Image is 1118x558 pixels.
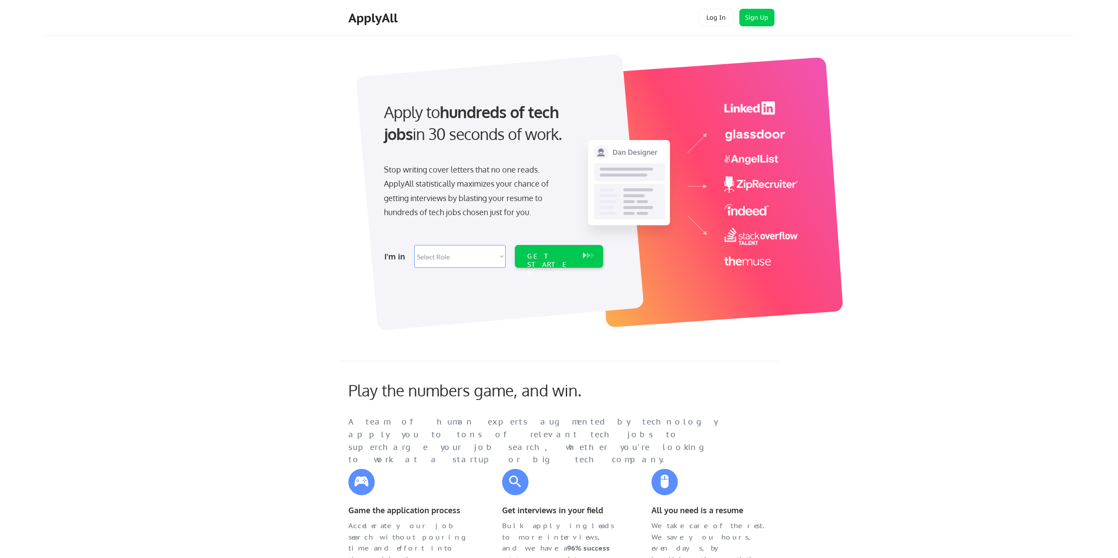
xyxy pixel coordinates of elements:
[384,249,409,263] div: I'm in
[348,504,467,517] div: Game the application process
[348,416,735,466] div: A team of human experts augmented by technology apply you to tons of relevant tech jobs to superc...
[384,101,600,145] div: Apply to in 30 seconds of work.
[348,11,400,25] div: ApplyAll
[348,381,621,400] div: Play the numbers game, and win.
[739,9,774,26] button: Sign Up
[384,102,563,144] strong: hundreds of tech jobs
[698,9,734,26] button: Log In
[527,252,574,277] div: GET STARTED
[384,162,564,220] div: Stop writing cover letters that no one reads. ApplyAll statistically maximizes your chance of get...
[502,504,621,517] div: Get interviews in your field
[651,504,770,517] div: All you need is a resume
